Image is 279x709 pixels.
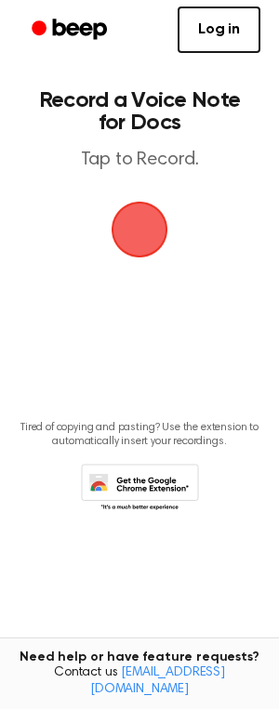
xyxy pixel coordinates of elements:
[19,12,124,48] a: Beep
[11,665,268,698] span: Contact us
[33,89,246,134] h1: Record a Voice Note for Docs
[178,7,260,53] a: Log in
[112,202,167,257] img: Beep Logo
[90,666,225,696] a: [EMAIL_ADDRESS][DOMAIN_NAME]
[15,421,264,449] p: Tired of copying and pasting? Use the extension to automatically insert your recordings.
[33,149,246,172] p: Tap to Record.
